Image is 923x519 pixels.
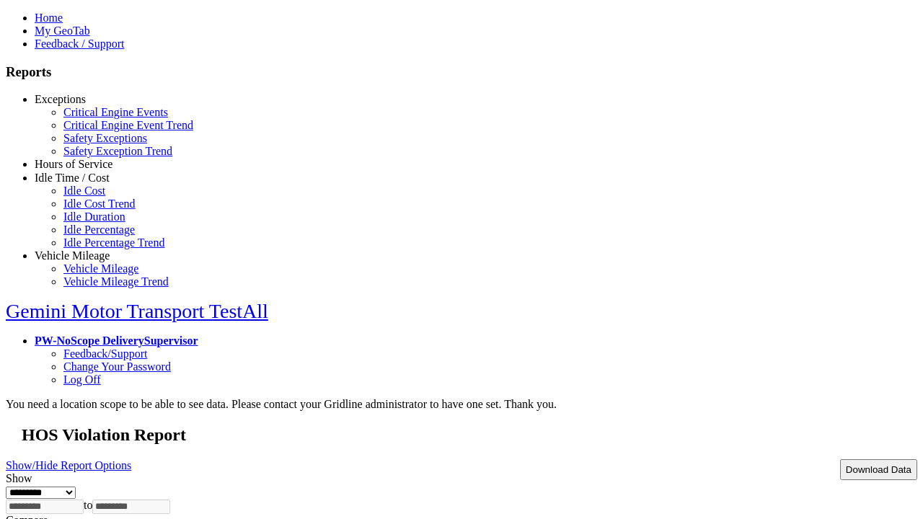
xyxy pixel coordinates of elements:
[35,93,86,105] a: Exceptions
[35,172,110,184] a: Idle Time / Cost
[63,132,147,144] a: Safety Exceptions
[63,347,147,360] a: Feedback/Support
[6,300,268,322] a: Gemini Motor Transport TestAll
[63,373,101,386] a: Log Off
[35,158,112,170] a: Hours of Service
[63,171,184,183] a: HOS Explanation Reports
[63,275,169,288] a: Vehicle Mileage Trend
[63,198,136,210] a: Idle Cost Trend
[63,223,135,236] a: Idle Percentage
[84,499,92,511] span: to
[22,425,917,445] h2: HOS Violation Report
[35,37,124,50] a: Feedback / Support
[35,249,110,262] a: Vehicle Mileage
[6,64,917,80] h3: Reports
[63,119,193,131] a: Critical Engine Event Trend
[35,25,90,37] a: My GeoTab
[6,472,32,484] label: Show
[840,459,917,480] button: Download Data
[35,334,198,347] a: PW-NoScope DeliverySupervisor
[63,210,125,223] a: Idle Duration
[35,12,63,24] a: Home
[63,236,164,249] a: Idle Percentage Trend
[6,456,131,475] a: Show/Hide Report Options
[63,185,105,197] a: Idle Cost
[63,145,172,157] a: Safety Exception Trend
[6,398,917,411] div: You need a location scope to be able to see data. Please contact your Gridline administrator to h...
[63,106,168,118] a: Critical Engine Events
[63,360,171,373] a: Change Your Password
[63,262,138,275] a: Vehicle Mileage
